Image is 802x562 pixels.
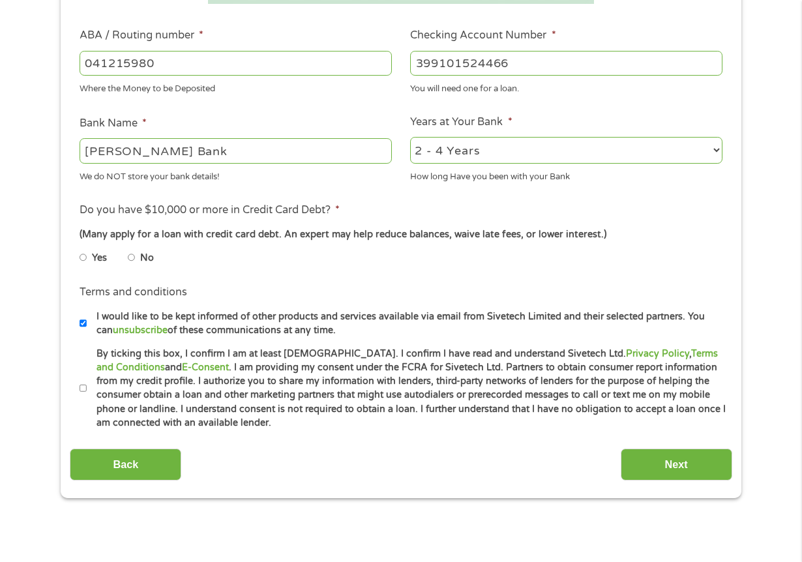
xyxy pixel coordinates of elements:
[410,29,556,42] label: Checking Account Number
[80,166,392,183] div: We do NOT store your bank details!
[80,51,392,76] input: 263177916
[80,203,340,217] label: Do you have $10,000 or more in Credit Card Debt?
[80,29,203,42] label: ABA / Routing number
[80,78,392,96] div: Where the Money to be Deposited
[410,166,722,183] div: How long Have you been with your Bank
[626,348,689,359] a: Privacy Policy
[92,251,107,265] label: Yes
[410,78,722,96] div: You will need one for a loan.
[97,348,718,373] a: Terms and Conditions
[410,51,722,76] input: 345634636
[87,347,726,430] label: By ticking this box, I confirm I am at least [DEMOGRAPHIC_DATA]. I confirm I have read and unders...
[113,325,168,336] a: unsubscribe
[80,286,187,299] label: Terms and conditions
[410,115,512,129] label: Years at Your Bank
[80,228,722,242] div: (Many apply for a loan with credit card debt. An expert may help reduce balances, waive late fees...
[621,449,732,481] input: Next
[182,362,229,373] a: E-Consent
[140,251,154,265] label: No
[70,449,181,481] input: Back
[87,310,726,338] label: I would like to be kept informed of other products and services available via email from Sivetech...
[80,117,147,130] label: Bank Name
